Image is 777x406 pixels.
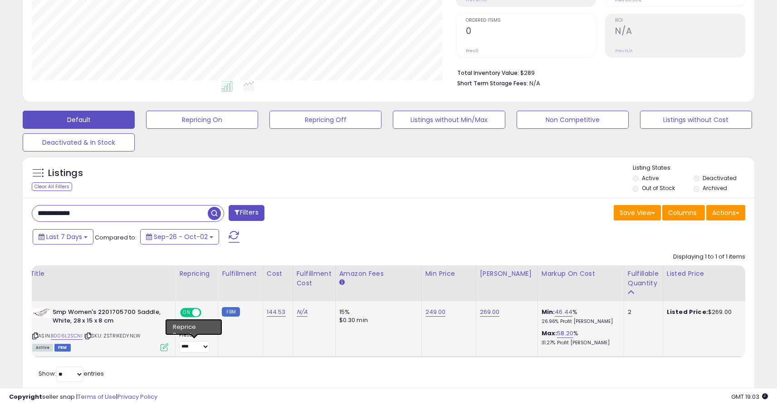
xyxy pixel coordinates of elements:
[51,332,83,340] a: B006L2SCNI
[179,269,214,279] div: Repricing
[615,26,745,38] h2: N/A
[425,269,472,279] div: Min Price
[517,111,629,129] button: Non Competitive
[32,308,168,350] div: ASIN:
[297,269,332,288] div: Fulfillment Cost
[480,269,534,279] div: [PERSON_NAME]
[706,205,745,220] button: Actions
[529,79,540,88] span: N/A
[538,265,624,301] th: The percentage added to the cost of goods (COGS) that forms the calculator for Min & Max prices.
[628,269,659,288] div: Fulfillable Quantity
[222,307,239,317] small: FBM
[32,344,53,352] span: All listings currently available for purchase on Amazon
[179,322,211,330] div: Amazon AI
[146,111,258,129] button: Repricing On
[642,174,659,182] label: Active
[269,111,381,129] button: Repricing Off
[267,308,286,317] a: 144.53
[615,48,633,54] small: Prev: N/A
[339,308,415,316] div: 15%
[339,279,345,287] small: Amazon Fees.
[39,369,104,378] span: Show: entries
[33,229,93,245] button: Last 7 Days
[542,308,617,325] div: %
[179,332,211,352] div: Preset:
[181,309,192,317] span: ON
[555,308,572,317] a: 46.44
[542,318,617,325] p: 26.96% Profit [PERSON_NAME]
[53,308,163,327] b: Smp Women's 2201705700 Saddle, White, 28 x 15 x 8 cm
[480,308,500,317] a: 269.00
[140,229,219,245] button: Sep-26 - Oct-02
[32,308,50,318] img: 31G7F0aPu8L._SL40_.jpg
[667,308,742,316] div: $269.00
[640,111,752,129] button: Listings without Cost
[457,79,528,87] b: Short Term Storage Fees:
[84,332,141,339] span: | SKU: ZSTRIKEDYNLW
[267,269,289,279] div: Cost
[78,392,116,401] a: Terms of Use
[339,316,415,324] div: $0.30 min
[542,269,620,279] div: Markup on Cost
[9,392,42,401] strong: Copyright
[557,329,573,338] a: 58.20
[457,69,519,77] b: Total Inventory Value:
[662,205,705,220] button: Columns
[542,340,617,346] p: 31.27% Profit [PERSON_NAME]
[32,182,72,191] div: Clear All Filters
[200,309,215,317] span: OFF
[614,205,661,220] button: Save View
[667,269,745,279] div: Listed Price
[54,344,71,352] span: FBM
[542,308,555,316] b: Min:
[542,329,617,346] div: %
[23,111,135,129] button: Default
[673,253,745,261] div: Displaying 1 to 1 of 1 items
[466,48,479,54] small: Prev: 0
[703,184,727,192] label: Archived
[9,393,157,401] div: seller snap | |
[466,18,596,23] span: Ordered Items
[339,269,418,279] div: Amazon Fees
[23,133,135,152] button: Deactivated & In Stock
[466,26,596,38] h2: 0
[222,269,259,279] div: Fulfillment
[615,18,745,23] span: ROI
[229,205,264,221] button: Filters
[731,392,768,401] span: 2025-10-11 19:03 GMT
[393,111,505,129] button: Listings without Min/Max
[48,167,83,180] h5: Listings
[154,232,208,241] span: Sep-26 - Oct-02
[95,233,137,242] span: Compared to:
[703,174,737,182] label: Deactivated
[542,329,557,338] b: Max:
[117,392,157,401] a: Privacy Policy
[297,308,308,317] a: N/A
[30,269,171,279] div: Title
[633,164,754,172] p: Listing States:
[628,308,656,316] div: 2
[425,308,446,317] a: 249.00
[667,308,708,316] b: Listed Price:
[668,208,697,217] span: Columns
[457,67,738,78] li: $289
[46,232,82,241] span: Last 7 Days
[642,184,675,192] label: Out of Stock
